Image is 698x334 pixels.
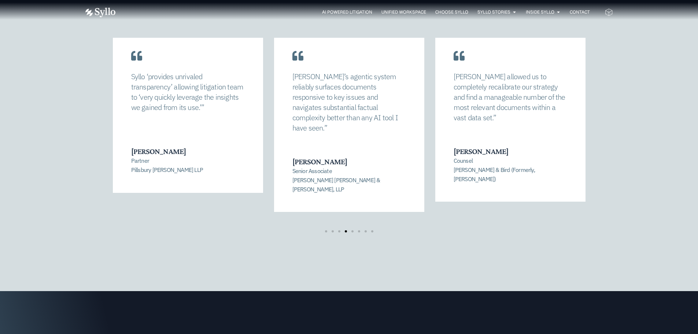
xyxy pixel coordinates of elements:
[338,230,340,232] span: Go to slide 3
[113,38,263,212] div: 4 / 8
[325,230,327,232] span: Go to slide 1
[113,38,586,233] div: Carousel
[322,9,372,15] a: AI Powered Litigation
[292,166,405,194] p: Senior Associate [PERSON_NAME] [PERSON_NAME] & [PERSON_NAME], LLP
[130,9,590,16] nav: Menu
[381,9,426,15] a: Unified Workspace
[274,38,424,212] div: 5 / 8
[131,147,244,156] h3: [PERSON_NAME]
[85,8,115,17] img: Vector
[570,9,590,15] a: Contact
[131,71,245,113] p: Syllo ‘provides unrivaled transparency’ allowing litigation team to ‘very quickly leverage the in...
[526,9,554,15] a: Inside Syllo
[332,230,334,232] span: Go to slide 2
[358,230,360,232] span: Go to slide 6
[131,156,244,174] p: Partner Pillsbury [PERSON_NAME] LLP
[365,230,367,232] span: Go to slide 7
[454,156,567,183] p: Counsel [PERSON_NAME] & Bird (Formerly, [PERSON_NAME])
[435,9,468,15] a: Choose Syllo
[345,230,347,232] span: Go to slide 4
[351,230,354,232] span: Go to slide 5
[477,9,510,15] a: Syllo Stories
[130,9,590,16] div: Menu Toggle
[371,230,373,232] span: Go to slide 8
[435,38,586,212] div: 6 / 8
[292,71,406,133] p: [PERSON_NAME]’s agentic system reliably surfaces documents responsive to key issues and navigates...
[292,157,405,166] h3: [PERSON_NAME]
[454,147,567,156] h3: [PERSON_NAME]
[454,71,567,123] p: [PERSON_NAME] allowed us to completely recalibrate our strategy and find a manageable number of t...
